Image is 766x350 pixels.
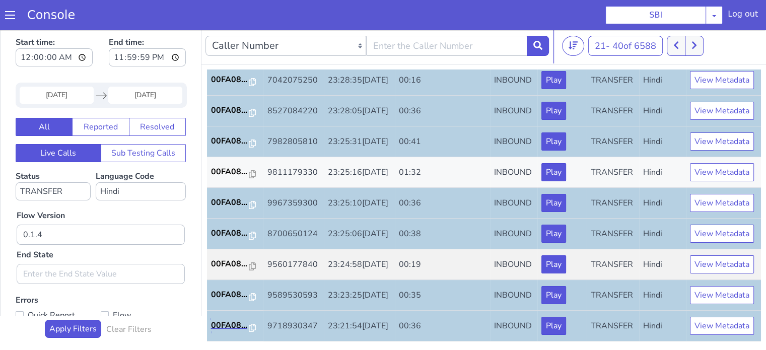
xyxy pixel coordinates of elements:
a: 00FA08... [211,46,259,58]
td: TRANSFER [587,129,639,160]
button: Sub Testing Calls [101,116,186,134]
td: INBOUND [490,129,537,160]
td: 8700650124 [263,191,324,222]
input: Enter the End State Value [17,236,185,256]
td: Hindi [639,252,686,283]
td: TRANSFER [587,222,639,252]
td: INBOUND [490,252,537,283]
a: 00FA08... [211,77,259,89]
button: Resolved [129,90,186,108]
button: View Metadata [690,289,754,307]
td: 23:25:31[DATE] [324,99,395,129]
label: End time: [109,6,186,42]
label: Language Code [96,143,186,173]
a: 00FA08... [211,292,259,304]
a: 00FA08... [211,199,259,212]
td: INBOUND [490,160,537,191]
p: 00FA08... [211,138,249,150]
td: TRANSFER [587,283,639,314]
td: Hindi [639,283,686,314]
select: Language Code [96,155,186,173]
button: View Metadata [690,258,754,276]
button: Play [541,197,566,215]
td: INBOUND [490,68,537,99]
td: Hindi [639,37,686,68]
button: View Metadata [690,105,754,123]
a: 00FA08... [211,107,259,119]
button: View Metadata [690,166,754,184]
p: 00FA08... [211,107,249,119]
td: Hindi [639,222,686,252]
td: TRANSFER [587,252,639,283]
label: Flow Version [17,182,65,194]
td: INBOUND [490,283,537,314]
td: 00:35 [395,252,490,283]
td: 9967359300 [263,160,324,191]
td: INBOUND [490,222,537,252]
td: Hindi [639,99,686,129]
input: Enter the Caller Number [366,8,527,28]
label: Start time: [16,6,93,42]
td: TRANSFER [587,68,639,99]
span: 40 of 6588 [612,12,656,24]
input: Start time: [16,21,93,39]
td: 00:36 [395,283,490,314]
input: End Date [108,59,182,76]
td: Hindi [639,129,686,160]
td: 00:19 [395,222,490,252]
td: 00:36 [395,160,490,191]
div: Log out [728,8,758,24]
button: View Metadata [690,135,754,154]
button: Play [541,289,566,307]
label: End State [17,221,53,233]
button: All [16,90,73,108]
label: Quick Report [16,281,101,295]
td: 00:41 [395,99,490,129]
p: 00FA08... [211,230,249,242]
td: 7982805810 [263,99,324,129]
td: 00:38 [395,191,490,222]
td: 23:25:06[DATE] [324,191,395,222]
p: 00FA08... [211,199,249,212]
td: 9560177840 [263,222,324,252]
p: 00FA08... [211,77,249,89]
p: 00FA08... [211,292,249,304]
td: 01:32 [395,129,490,160]
button: Play [541,105,566,123]
td: TRANSFER [587,99,639,129]
td: 00:16 [395,37,490,68]
button: View Metadata [690,228,754,246]
td: 9589530593 [263,252,324,283]
td: 23:24:58[DATE] [324,222,395,252]
td: 23:28:05[DATE] [324,68,395,99]
button: View Metadata [690,74,754,92]
td: 23:25:10[DATE] [324,160,395,191]
td: INBOUND [490,191,537,222]
p: 00FA08... [211,169,249,181]
td: INBOUND [490,99,537,129]
button: View Metadata [690,43,754,61]
button: Play [541,166,566,184]
h6: Clear Filters [106,297,152,307]
button: View Metadata [690,197,754,215]
td: INBOUND [490,37,537,68]
td: 9718930347 [263,283,324,314]
a: 00FA08... [211,230,259,242]
p: 00FA08... [211,46,249,58]
a: 00FA08... [211,261,259,273]
button: Play [541,228,566,246]
td: Hindi [639,68,686,99]
td: 7042075250 [263,37,324,68]
td: TRANSFER [587,191,639,222]
td: 23:21:54[DATE] [324,283,395,314]
button: Play [541,135,566,154]
button: Play [541,258,566,276]
td: TRANSFER [587,160,639,191]
label: Flow [101,281,186,295]
td: 00:36 [395,68,490,99]
button: Reported [72,90,129,108]
input: End time: [109,21,186,39]
button: Play [541,43,566,61]
button: Live Calls [16,116,101,134]
td: 23:28:35[DATE] [324,37,395,68]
